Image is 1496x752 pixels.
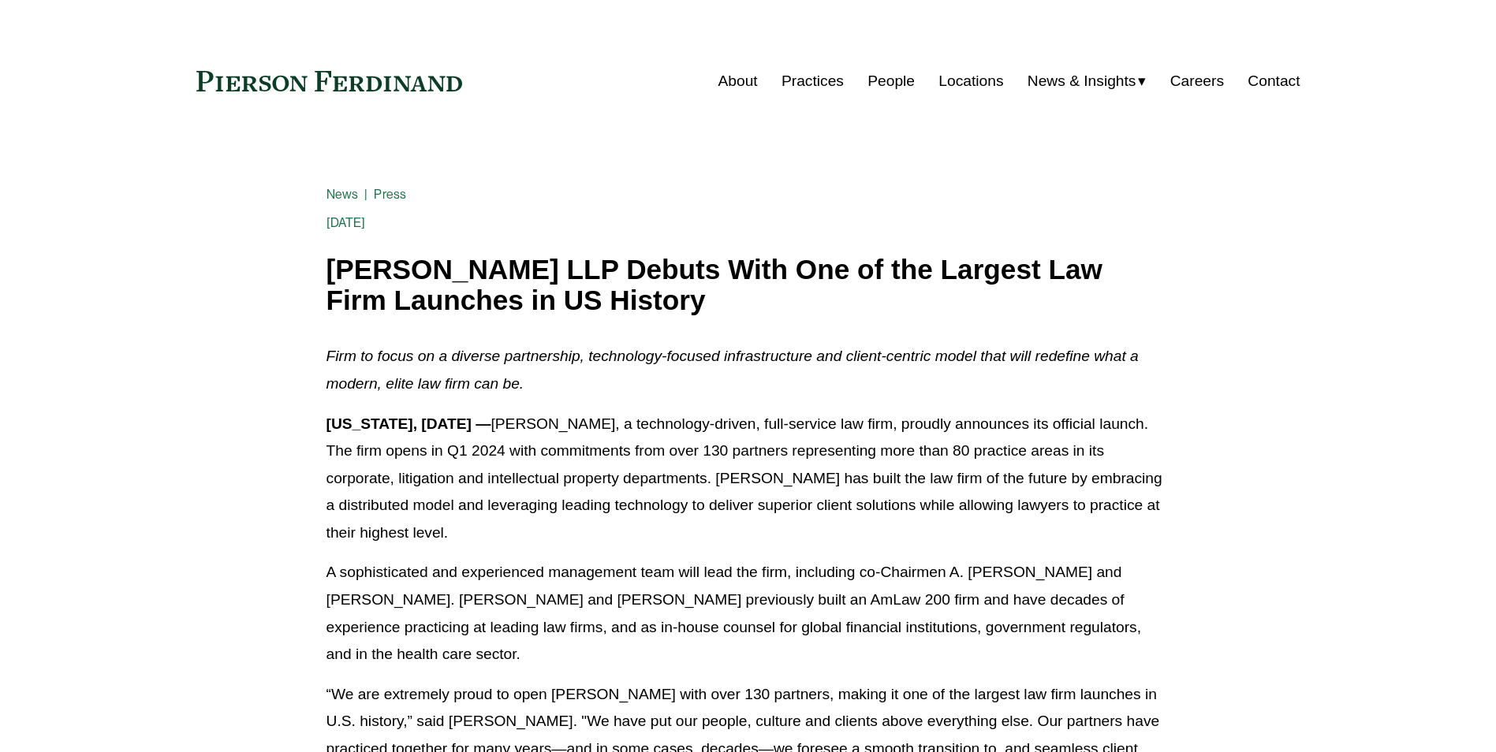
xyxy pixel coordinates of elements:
span: News & Insights [1028,68,1136,95]
em: Firm to focus on a diverse partnership, technology-focused infrastructure and client-centric mode... [326,348,1143,392]
a: News [326,187,359,202]
p: [PERSON_NAME], a technology-driven, full-service law firm, proudly announces its official launch.... [326,411,1170,547]
a: Press [374,187,406,202]
a: folder dropdown [1028,66,1147,96]
a: About [718,66,758,96]
strong: [US_STATE], [DATE] — [326,415,491,432]
h1: [PERSON_NAME] LLP Debuts With One of the Largest Law Firm Launches in US History [326,255,1170,315]
a: Practices [782,66,844,96]
a: Careers [1170,66,1224,96]
p: A sophisticated and experienced management team will lead the firm, including co-Chairmen A. [PER... [326,559,1170,668]
a: Contact [1248,66,1300,96]
span: [DATE] [326,215,366,230]
a: Locations [938,66,1003,96]
a: People [867,66,915,96]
